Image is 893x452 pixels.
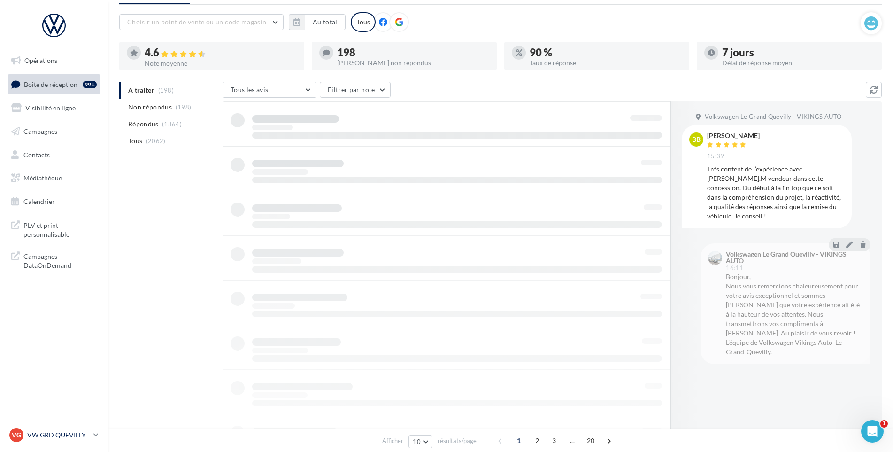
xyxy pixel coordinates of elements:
span: 16:11 [726,265,743,271]
span: Médiathèque [23,174,62,182]
span: Choisir un point de vente ou un code magasin [127,18,266,26]
a: Contacts [6,145,102,165]
span: Boîte de réception [24,80,77,88]
div: Note moyenne [145,60,297,67]
button: Filtrer par note [320,82,391,98]
div: Délai de réponse moyen [722,60,874,66]
span: (2062) [146,137,166,145]
span: Volkswagen Le Grand Quevilly - VIKINGS AUTO [705,113,841,121]
span: Contacts [23,150,50,158]
div: Très content de l’expérience avec [PERSON_NAME].M vendeur dans cette concession. Du début à la fi... [707,164,844,221]
iframe: Intercom live chat [861,420,884,443]
span: PLV et print personnalisable [23,219,97,239]
span: 1 [511,433,526,448]
button: Au total [289,14,346,30]
a: Médiathèque [6,168,102,188]
div: 90 % [530,47,682,58]
div: Volkswagen Le Grand Quevilly - VIKINGS AUTO [726,251,861,264]
a: VG VW GRD QUEVILLY [8,426,100,444]
a: Visibilité en ligne [6,98,102,118]
button: 10 [408,435,432,448]
button: Tous les avis [223,82,316,98]
span: Campagnes [23,127,57,135]
a: Boîte de réception99+ [6,74,102,94]
a: Campagnes [6,122,102,141]
div: 4.6 [145,47,297,58]
span: 3 [547,433,562,448]
span: 2 [530,433,545,448]
span: Non répondus [128,102,172,112]
span: 15:39 [707,152,724,161]
p: VW GRD QUEVILLY [27,430,90,440]
div: [PERSON_NAME] non répondus [337,60,489,66]
span: ... [565,433,580,448]
span: Afficher [382,436,403,445]
span: Répondus [128,119,159,129]
a: Opérations [6,51,102,70]
span: (198) [176,103,192,111]
span: BB [692,135,701,144]
span: 10 [413,438,421,445]
span: Calendrier [23,197,55,205]
span: (1864) [162,120,182,128]
div: 99+ [83,81,97,88]
button: Choisir un point de vente ou un code magasin [119,14,284,30]
div: 198 [337,47,489,58]
span: Opérations [24,56,57,64]
div: 7 jours [722,47,874,58]
span: Campagnes DataOnDemand [23,250,97,270]
a: Campagnes DataOnDemand [6,246,102,274]
a: PLV et print personnalisable [6,215,102,243]
span: Visibilité en ligne [25,104,76,112]
div: Taux de réponse [530,60,682,66]
div: [PERSON_NAME] [707,132,760,139]
div: Tous [351,12,376,32]
span: VG [12,430,21,440]
div: Bonjour, Nous vous remercions chaleureusement pour votre avis exceptionnel et sommes [PERSON_NAME... [726,272,863,357]
span: résultats/page [438,436,477,445]
span: Tous les avis [231,86,269,94]
span: 1 [880,420,888,428]
button: Au total [305,14,346,30]
span: Tous [128,136,142,146]
a: Calendrier [6,192,102,211]
span: 20 [583,433,599,448]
